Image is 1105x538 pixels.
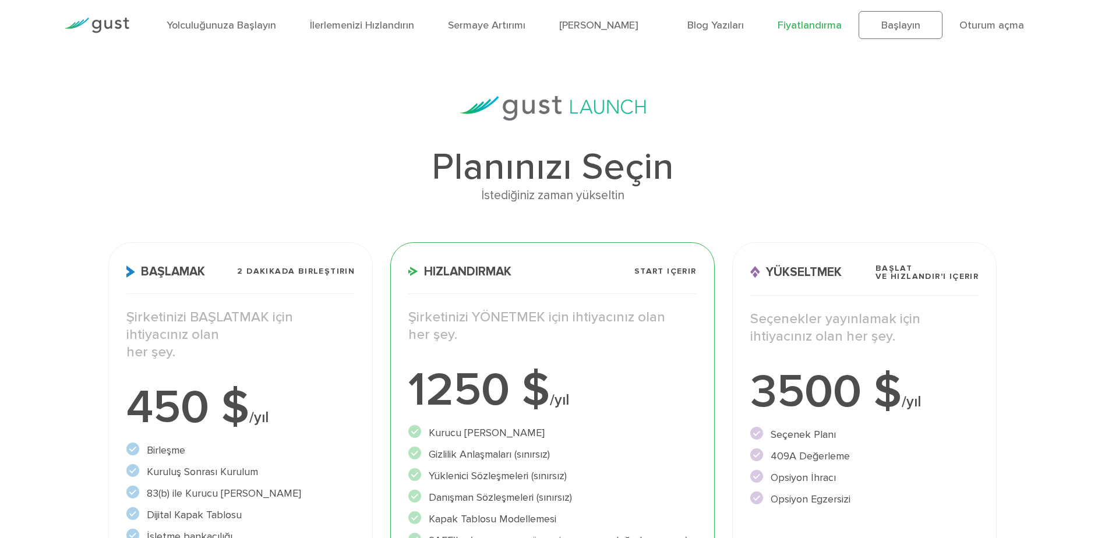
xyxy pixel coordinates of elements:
font: Opsiyon İhracı [771,472,836,484]
font: Yükseltmek [766,266,842,278]
font: Dijital Kapak Tablosu [147,509,242,521]
div: 1250 $ [408,367,696,413]
font: Başlamak [141,266,205,278]
span: /yıl [550,391,569,409]
img: Simgeyi Yükselt [750,266,760,278]
font: 409A Değerleme [771,450,850,462]
a: Fiyatlandırma [778,19,842,31]
font: Kuruluş Sonrası Kurulum [147,466,258,478]
img: gust-launch-logos.svg [460,96,646,121]
font: Kurucu [PERSON_NAME] [429,427,545,439]
a: Oturum açma [959,19,1024,31]
p: Şirketinizi YÖNETMEK için ihtiyacınız olan her şey. [408,309,696,344]
img: Hızlandır Simgesi [408,267,418,276]
font: Seçenek Planı [771,429,836,441]
span: 2 Dakikada Birleştirin [237,267,355,275]
font: 83(b) ile Kurucu [PERSON_NAME] [147,487,301,500]
img: Başlangıç Simgesi X2 [126,266,135,278]
font: Kapak Tablosu Modellemesi [429,513,556,525]
span: /yıl [902,393,921,410]
a: Blog Yazıları [687,19,744,31]
span: START içerir [634,267,697,275]
a: Başlayın [859,11,942,39]
a: İlerlemenizi Hızlandırın [310,19,414,31]
font: Yüklenici Sözleşmeleri (sınırsız) [429,470,567,482]
h1: Planınızı Seçin [108,148,997,186]
span: /yıl [249,409,269,426]
font: Gizlilik Anlaşmaları (sınırsız) [429,448,550,461]
div: 450 $ [126,384,355,431]
div: 3500 $ [750,369,979,415]
div: İstediğiniz zaman yükseltin [108,186,997,206]
font: Hızlandırmak [424,266,511,278]
p: Seçenekler yayınlamak için ihtiyacınız olan her şey. [750,310,979,345]
font: Birleşme [147,444,185,456]
font: Danışman Sözleşmeleri (sınırsız) [429,491,572,504]
a: Sermaye Artırımı [448,19,525,31]
font: Opsiyon Egzersizi [771,493,850,505]
span: BAŞLAT ve HIZLANDIR'ı içerir [875,264,979,281]
p: Şirketinizi BAŞLATMAK için ihtiyacınız olan her şey. [126,309,355,361]
a: [PERSON_NAME] [559,19,638,31]
img: Gust Logosu [64,17,129,33]
a: Yolculuğunuza Başlayın [167,19,276,31]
